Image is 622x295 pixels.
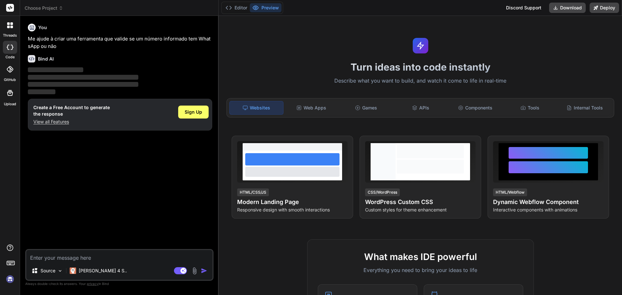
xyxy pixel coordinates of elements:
[493,207,604,213] p: Interactive components with animations
[229,101,283,115] div: Websites
[33,119,110,125] p: View all Features
[201,267,207,274] img: icon
[185,109,202,115] span: Sign Up
[28,89,55,94] span: ‌
[340,101,393,115] div: Games
[4,101,16,107] label: Upload
[6,54,15,60] label: code
[4,77,16,83] label: GitHub
[237,198,348,207] h4: Modern Landing Page
[449,101,502,115] div: Components
[79,267,127,274] p: [PERSON_NAME] 4 S..
[365,207,476,213] p: Custom styles for theme enhancement
[28,35,212,50] p: Me ajude à criar uma ferramenta que valide se um número informado tem WhatsApp ou não
[70,267,76,274] img: Claude 4 Sonnet
[503,101,557,115] div: Tools
[318,250,523,264] h2: What makes IDE powerful
[394,101,447,115] div: APIs
[38,56,54,62] h6: Bind AI
[365,198,476,207] h4: WordPress Custom CSS
[502,3,545,13] div: Discord Support
[558,101,611,115] div: Internal Tools
[57,268,63,274] img: Pick Models
[40,267,55,274] p: Source
[38,24,47,31] h6: You
[33,104,110,117] h1: Create a Free Account to generate the response
[493,198,604,207] h4: Dynamic Webflow Component
[3,33,17,38] label: threads
[223,3,250,12] button: Editor
[237,207,348,213] p: Responsive design with smooth interactions
[28,67,83,72] span: ‌
[250,3,282,12] button: Preview
[237,188,269,196] div: HTML/CSS/JS
[5,274,16,285] img: signin
[191,267,198,275] img: attachment
[493,188,527,196] div: HTML/Webflow
[28,82,138,87] span: ‌
[549,3,586,13] button: Download
[590,3,619,13] button: Deploy
[28,75,138,80] span: ‌
[87,282,98,286] span: privacy
[25,281,213,287] p: Always double-check its answers. Your in Bind
[285,101,338,115] div: Web Apps
[318,266,523,274] p: Everything you need to bring your ideas to life
[365,188,400,196] div: CSS/WordPress
[223,61,618,73] h1: Turn ideas into code instantly
[223,77,618,85] p: Describe what you want to build, and watch it come to life in real-time
[25,5,63,11] span: Choose Project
